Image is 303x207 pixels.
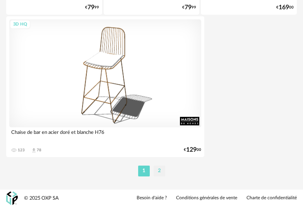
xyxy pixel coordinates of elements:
[154,166,165,176] li: 2
[24,195,59,202] div: © 2025 OXP SA
[247,195,297,201] a: Charte de confidentialité
[6,192,18,205] img: OXP
[138,166,150,176] li: 1
[186,147,197,152] span: 129
[31,147,37,153] span: Download icon
[9,127,201,143] div: Chaise de bar en acier doré et blanche H76
[176,195,237,201] a: Conditions générales de vente
[182,5,196,10] div: € 99
[184,147,201,152] div: € 00
[18,148,25,152] div: 123
[87,5,94,10] span: 79
[6,16,204,157] a: 3D HQ Chaise de bar en acier doré et blanche H76 123 Download icon 78 €12900
[185,5,192,10] span: 79
[10,20,31,29] div: 3D HQ
[85,5,99,10] div: € 99
[276,5,294,10] div: € 00
[37,148,41,152] div: 78
[279,5,289,10] span: 169
[137,195,167,201] a: Besoin d'aide ?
